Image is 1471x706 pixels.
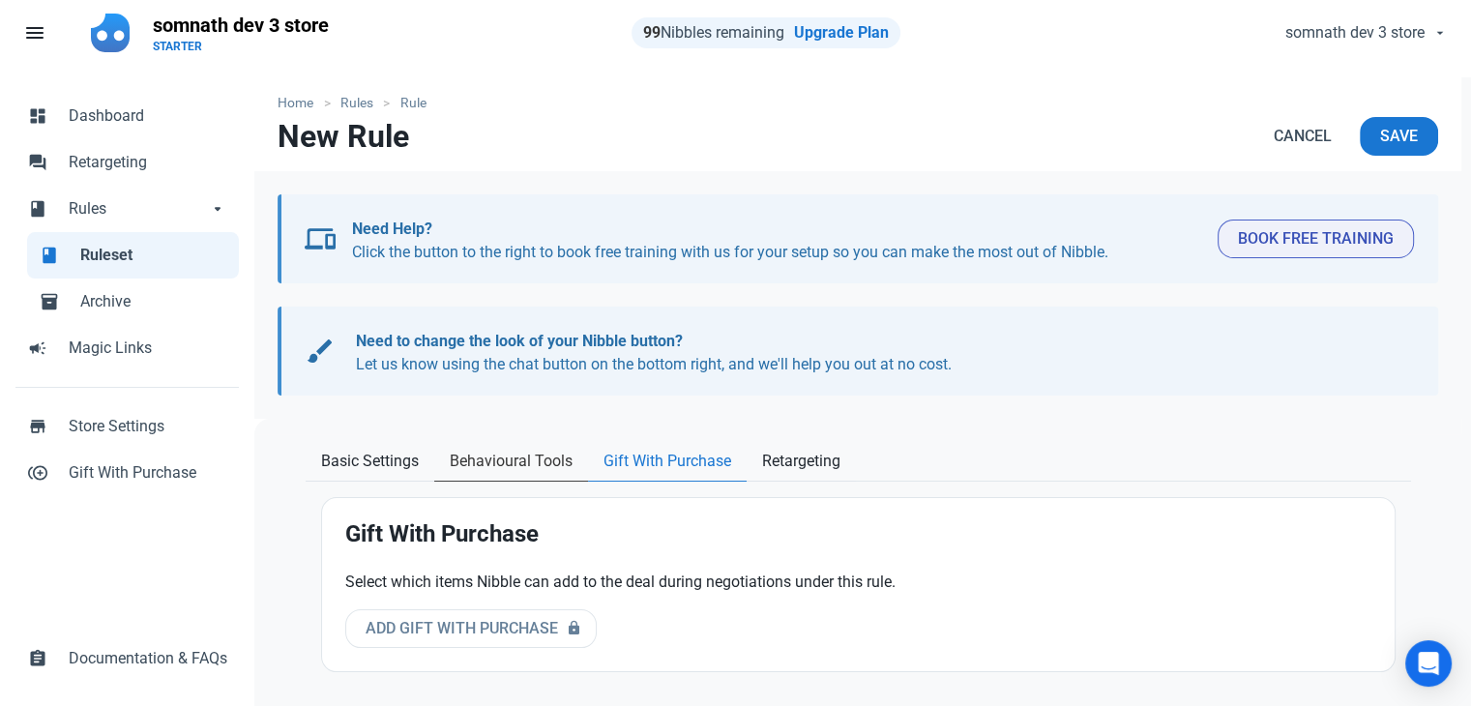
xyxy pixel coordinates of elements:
[643,23,784,42] span: Nibbles remaining
[153,39,329,54] p: STARTER
[40,244,59,263] span: book
[28,151,47,170] span: forum
[15,635,239,682] a: assignmentDocumentation & FAQs
[352,218,1202,264] p: Click the button to the right to book free training with us for your setup so you can make the mo...
[28,415,47,434] span: store
[80,290,227,313] span: Archive
[321,450,419,473] span: Basic Settings
[208,197,227,217] span: arrow_drop_down
[15,403,239,450] a: storeStore Settings
[69,197,208,221] span: Rules
[80,244,227,267] span: Ruleset
[69,151,227,174] span: Retargeting
[345,521,1371,547] h2: Gift With Purchase
[1405,640,1452,687] div: Open Intercom Messenger
[356,330,1396,376] p: Let us know using the chat button on the bottom right, and we'll help you out at no cost.
[1269,14,1459,52] button: somnath dev 3 store
[794,23,889,42] a: Upgrade Plan
[352,220,432,238] b: Need Help?
[15,139,239,186] a: forumRetargeting
[15,186,239,232] a: bookRulesarrow_drop_down
[153,12,329,39] p: somnath dev 3 store
[1360,117,1438,156] button: Save
[141,4,340,62] a: somnath dev 3 storeSTARTER
[305,336,336,367] span: brush
[254,77,1461,117] nav: breadcrumbs
[69,647,227,670] span: Documentation & FAQs
[28,337,47,356] span: campaign
[69,104,227,128] span: Dashboard
[331,93,384,113] a: Rules
[278,119,409,154] h1: New Rule
[345,571,1371,594] p: Select which items Nibble can add to the deal during negotiations under this rule.
[27,279,239,325] a: inventory_2Archive
[69,337,227,360] span: Magic Links
[603,450,731,473] span: Gift With Purchase
[1274,125,1332,148] span: Cancel
[15,450,239,496] a: control_point_duplicateGift With Purchase
[366,617,558,640] span: Add Gift With Purchase
[15,93,239,139] a: dashboardDashboard
[69,415,227,438] span: Store Settings
[28,197,47,217] span: book
[450,450,573,473] span: Behavioural Tools
[1285,21,1425,44] span: somnath dev 3 store
[278,93,323,113] a: Home
[1253,117,1352,156] a: Cancel
[27,232,239,279] a: bookRuleset
[643,23,661,42] strong: 99
[28,461,47,481] span: control_point_duplicate
[28,104,47,124] span: dashboard
[762,450,840,473] span: Retargeting
[1380,125,1418,148] span: Save
[1218,220,1414,258] button: Book Free Training
[23,21,46,44] span: menu
[15,325,239,371] a: campaignMagic Links
[69,461,227,485] span: Gift With Purchase
[356,332,683,350] b: Need to change the look of your Nibble button?
[40,290,59,309] span: inventory_2
[28,647,47,666] span: assignment
[345,609,597,648] a: Add Gift With Purchase
[305,223,336,254] span: devices
[1238,227,1394,250] span: Book Free Training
